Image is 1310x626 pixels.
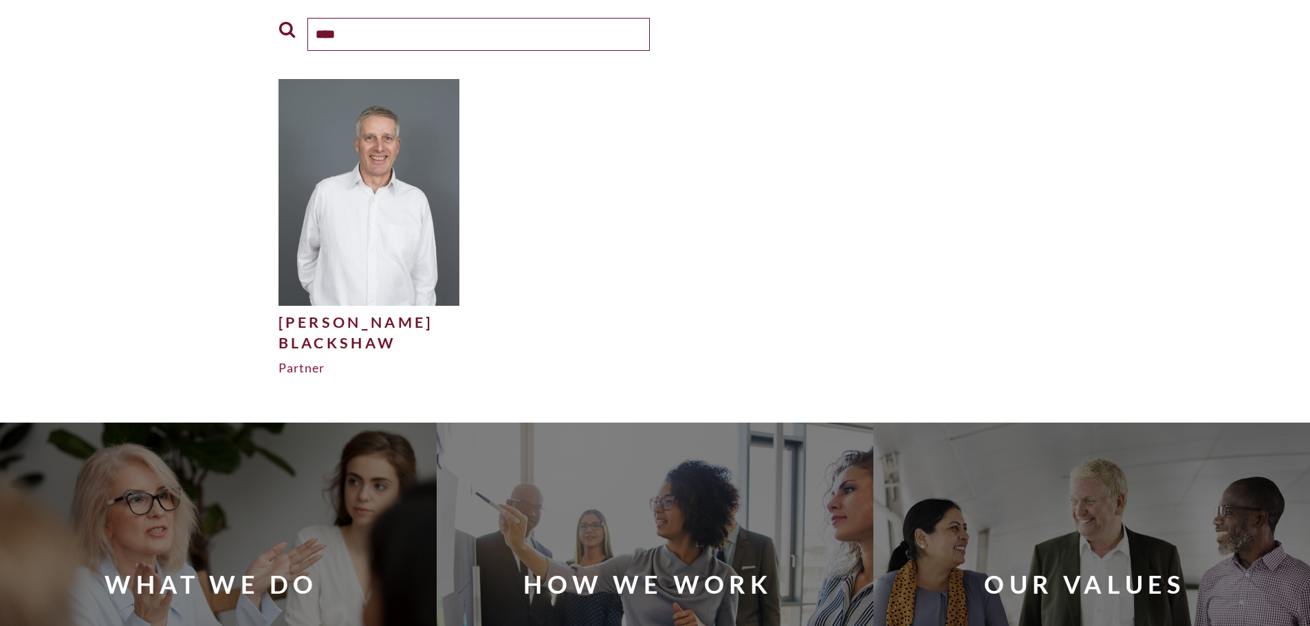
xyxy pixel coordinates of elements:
[105,567,318,601] div: What We Do
[279,359,460,376] div: Partner
[279,333,460,353] div: Blackshaw
[279,79,460,305] img: Dave-Blackshaw-for-website2-500x625.jpg
[279,312,460,333] div: [PERSON_NAME]
[523,567,772,601] div: How We Work
[984,567,1185,601] div: Our Values
[279,79,460,376] a: [PERSON_NAME]BlackshawPartner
